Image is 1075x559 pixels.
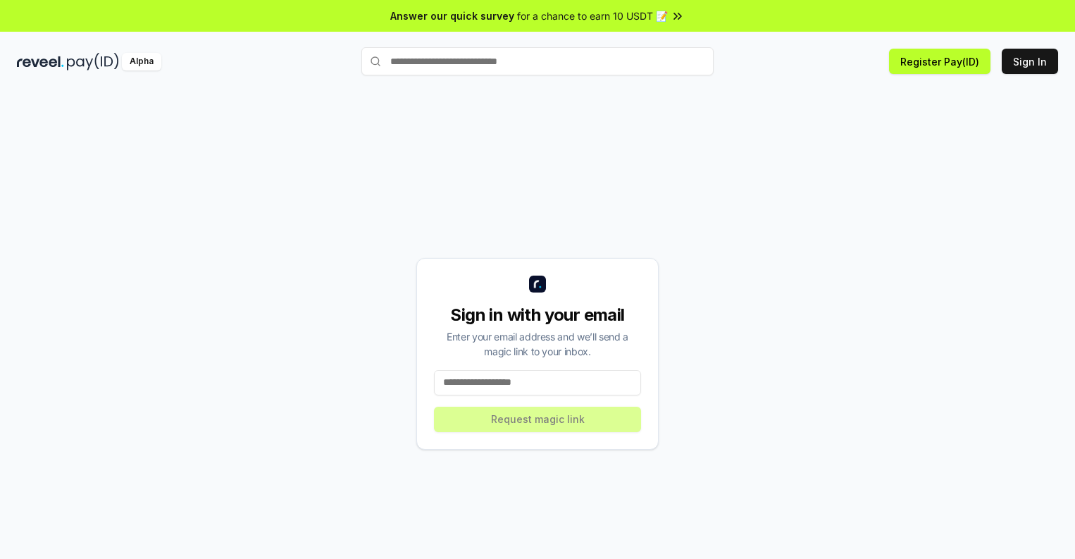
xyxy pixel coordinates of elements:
img: reveel_dark [17,53,64,70]
div: Sign in with your email [434,304,641,326]
div: Enter your email address and we’ll send a magic link to your inbox. [434,329,641,359]
div: Alpha [122,53,161,70]
button: Register Pay(ID) [889,49,990,74]
span: Answer our quick survey [390,8,514,23]
button: Sign In [1002,49,1058,74]
img: pay_id [67,53,119,70]
span: for a chance to earn 10 USDT 📝 [517,8,668,23]
img: logo_small [529,276,546,293]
